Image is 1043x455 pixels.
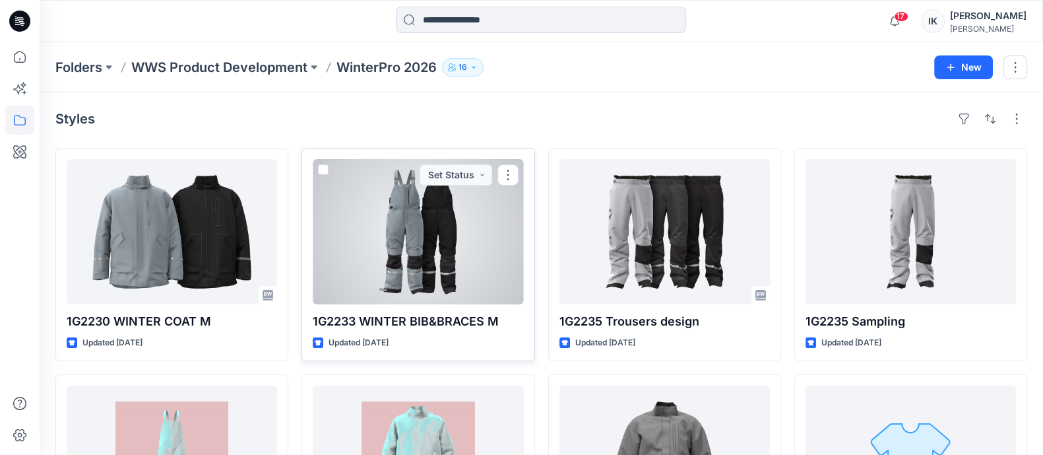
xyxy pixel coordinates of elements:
[559,312,770,331] p: 1G2235 Trousers design
[55,58,102,77] a: Folders
[313,159,523,304] a: 1G2233 WINTER BIB&BRACES M
[921,9,945,33] div: IK
[329,336,389,350] p: Updated [DATE]
[67,312,277,331] p: 1G2230 WINTER COAT M
[559,159,770,304] a: 1G2235 Trousers design
[806,312,1016,331] p: 1G2235 Sampling
[336,58,437,77] p: WinterPro 2026
[82,336,142,350] p: Updated [DATE]
[950,24,1027,34] div: [PERSON_NAME]
[442,58,484,77] button: 16
[894,11,908,22] span: 17
[950,8,1027,24] div: [PERSON_NAME]
[67,159,277,304] a: 1G2230 WINTER COAT M
[821,336,881,350] p: Updated [DATE]
[313,312,523,331] p: 1G2233 WINTER BIB&BRACES M
[55,111,95,127] h4: Styles
[806,159,1016,304] a: 1G2235 Sampling
[131,58,307,77] a: WWS Product Development
[458,60,467,75] p: 16
[934,55,993,79] button: New
[575,336,635,350] p: Updated [DATE]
